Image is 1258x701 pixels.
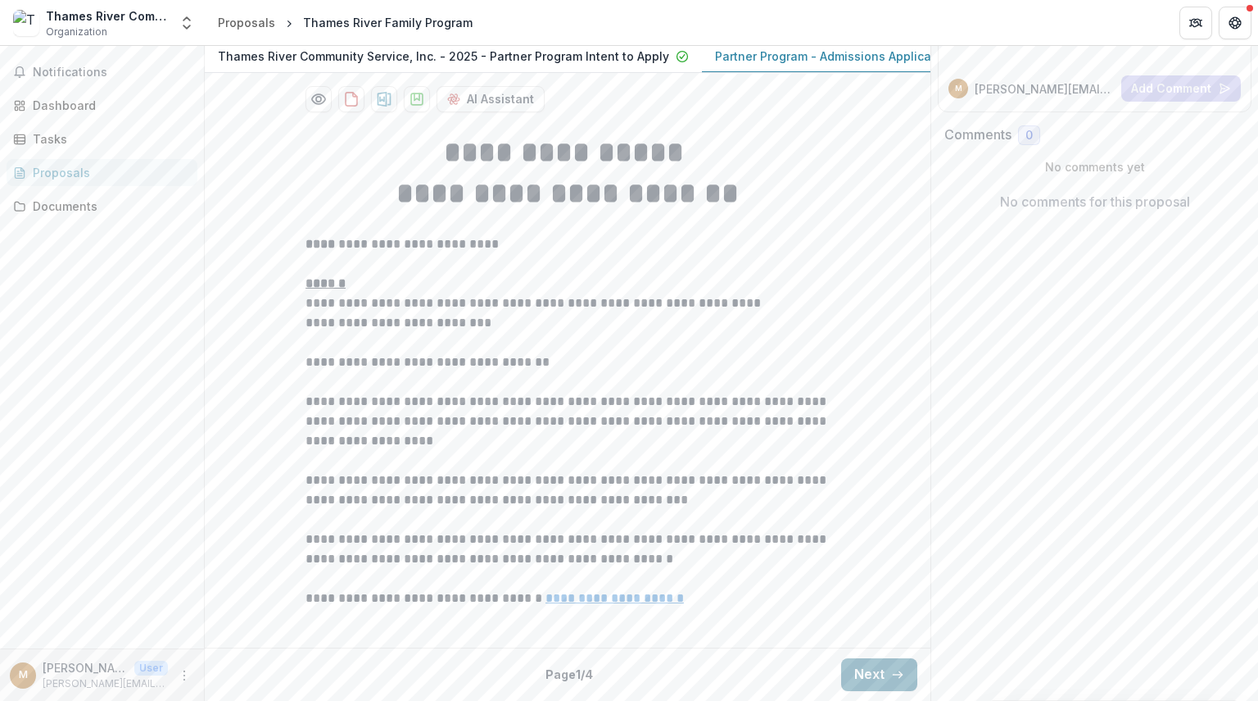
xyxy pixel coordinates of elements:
[33,66,191,80] span: Notifications
[1000,192,1190,212] p: No comments for this proposal
[404,86,430,112] button: download-proposal
[174,666,194,685] button: More
[134,661,168,676] p: User
[13,10,39,36] img: Thames River Community Service, Inc.
[715,48,953,65] p: Partner Program - Admissions Application
[211,11,479,34] nav: breadcrumb
[43,659,128,676] p: [PERSON_NAME][EMAIL_ADDRESS][DOMAIN_NAME]
[7,193,197,220] a: Documents
[43,676,168,691] p: [PERSON_NAME][EMAIL_ADDRESS][DOMAIN_NAME]
[33,198,184,215] div: Documents
[175,7,198,39] button: Open entity switcher
[33,97,184,114] div: Dashboard
[33,164,184,181] div: Proposals
[305,86,332,112] button: Preview c68a87e6-acd3-4c92-82b6-872ff95549df-1.pdf
[211,11,282,34] a: Proposals
[371,86,397,112] button: download-proposal
[338,86,364,112] button: download-proposal
[46,25,107,39] span: Organization
[218,48,669,65] p: Thames River Community Service, Inc. - 2025 - Partner Program Intent to Apply
[841,658,917,691] button: Next
[545,666,593,683] p: Page 1 / 4
[1219,7,1251,39] button: Get Help
[1025,129,1033,143] span: 0
[46,7,169,25] div: Thames River Community Service, Inc.
[1121,75,1241,102] button: Add Comment
[944,158,1245,175] p: No comments yet
[19,670,28,681] div: michaelv@trfp.org
[1179,7,1212,39] button: Partners
[218,14,275,31] div: Proposals
[303,14,473,31] div: Thames River Family Program
[7,125,197,152] a: Tasks
[7,92,197,119] a: Dashboard
[955,84,962,93] div: michaelv@trfp.org
[33,130,184,148] div: Tasks
[7,59,197,85] button: Notifications
[975,80,1115,98] p: [PERSON_NAME][EMAIL_ADDRESS][DOMAIN_NAME]
[944,127,1011,143] h2: Comments
[437,86,545,112] button: AI Assistant
[7,159,197,186] a: Proposals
